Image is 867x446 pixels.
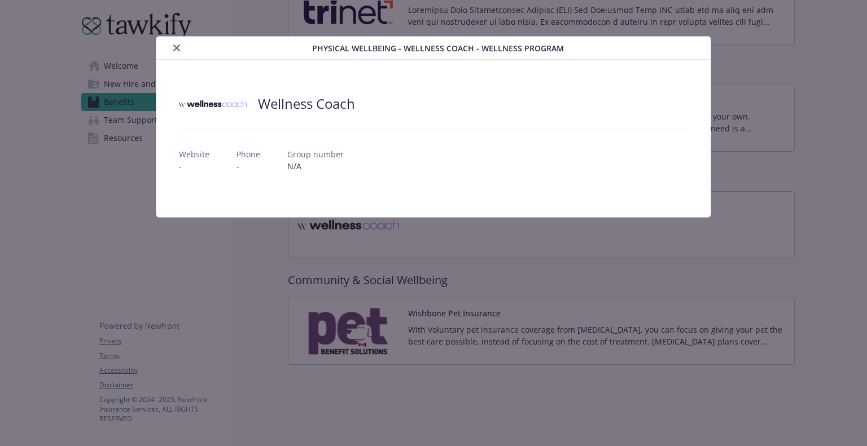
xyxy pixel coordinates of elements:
h2: Wellness Coach [258,94,355,113]
p: - [179,160,209,172]
p: N/A [287,160,344,172]
img: Wellness Coach [179,87,247,121]
button: close [170,41,183,55]
p: Website [179,148,209,160]
p: - [237,160,260,172]
div: details for plan Physical Wellbeing - Wellness Coach - Wellness Program [87,36,781,218]
p: Group number [287,148,344,160]
span: Physical Wellbeing - Wellness Coach - Wellness Program [312,42,564,54]
p: Phone [237,148,260,160]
